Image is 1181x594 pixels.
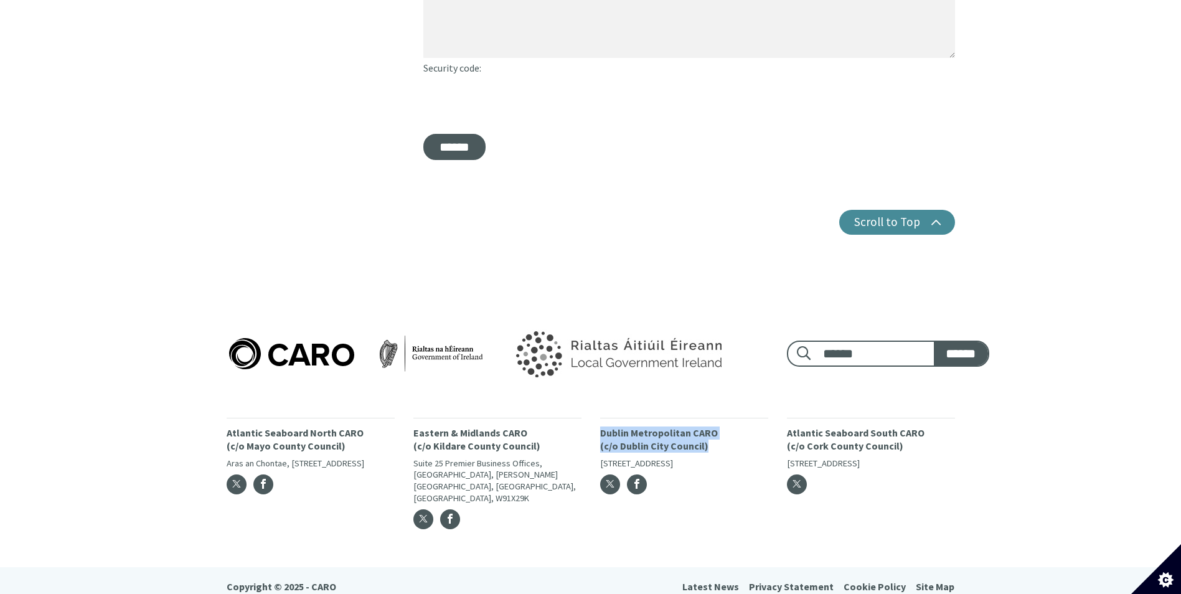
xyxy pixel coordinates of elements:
p: [STREET_ADDRESS] [600,458,768,469]
p: Atlantic Seaboard South CARO (c/o Cork County Council) [787,427,955,453]
a: Twitter [787,474,807,494]
a: Twitter [600,474,620,494]
a: Facebook [440,509,460,529]
img: Caro logo [227,336,486,372]
a: Facebook [627,474,647,494]
button: Scroll to Top [839,210,955,235]
a: Facebook [253,474,273,494]
p: Dublin Metropolitan CARO (c/o Dublin City Council) [600,427,768,453]
img: Government of Ireland logo [487,314,746,393]
a: Twitter [227,474,247,494]
iframe: reCAPTCHA [423,75,613,124]
p: Atlantic Seaboard North CARO (c/o Mayo County Council) [227,427,395,453]
p: Eastern & Midlands CARO (c/o Kildare County Council) [413,427,581,453]
p: Aras an Chontae, [STREET_ADDRESS] [227,458,395,469]
p: [STREET_ADDRESS] [787,458,955,469]
a: Twitter [413,509,433,529]
button: Set cookie preferences [1131,544,1181,594]
span: Security code: [423,62,481,74]
p: Suite 25 Premier Business Offices, [GEOGRAPHIC_DATA], [PERSON_NAME][GEOGRAPHIC_DATA], [GEOGRAPHIC... [413,458,581,504]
